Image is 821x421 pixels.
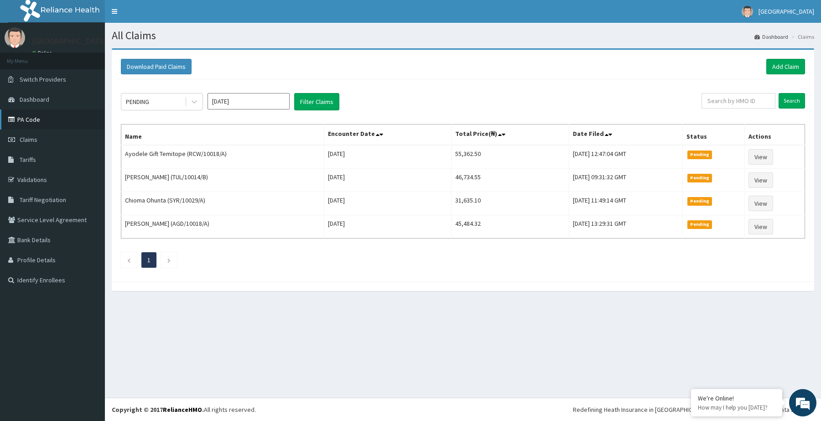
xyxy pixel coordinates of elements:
th: Actions [745,125,805,146]
input: Search [779,93,805,109]
td: Ayodele Gift Temitope (RCW/10018/A) [121,145,324,169]
th: Total Price(₦) [451,125,569,146]
footer: All rights reserved. [105,398,821,421]
th: Encounter Date [324,125,451,146]
a: View [748,149,773,165]
span: Claims [20,135,37,144]
span: Pending [687,151,712,159]
td: 55,362.50 [451,145,569,169]
input: Search by HMO ID [701,93,775,109]
td: [PERSON_NAME] (TUL/10014/B) [121,169,324,192]
a: Online [32,50,54,56]
th: Date Filed [569,125,682,146]
td: [DATE] 11:49:14 GMT [569,192,682,215]
td: [DATE] 09:31:32 GMT [569,169,682,192]
td: [DATE] 13:29:31 GMT [569,215,682,239]
td: Chioma Ohunta (SYR/10029/A) [121,192,324,215]
img: User Image [5,27,25,48]
a: View [748,196,773,211]
h1: All Claims [112,30,814,42]
div: We're Online! [698,394,775,402]
span: Pending [687,174,712,182]
td: [PERSON_NAME] (AGD/10018/A) [121,215,324,239]
button: Download Paid Claims [121,59,192,74]
a: RelianceHMO [163,405,202,414]
td: 46,734.55 [451,169,569,192]
td: [DATE] 12:47:04 GMT [569,145,682,169]
a: Add Claim [766,59,805,74]
a: View [748,219,773,234]
input: Select Month and Year [208,93,290,109]
span: [GEOGRAPHIC_DATA] [759,7,814,16]
td: 31,635.10 [451,192,569,215]
td: [DATE] [324,145,451,169]
p: How may I help you today? [698,404,775,411]
button: Filter Claims [294,93,339,110]
span: Pending [687,197,712,205]
th: Name [121,125,324,146]
li: Claims [789,33,814,41]
a: View [748,172,773,188]
th: Status [682,125,745,146]
a: Dashboard [754,33,788,41]
p: [GEOGRAPHIC_DATA] [32,37,107,45]
span: Pending [687,220,712,229]
div: PENDING [126,97,149,106]
td: 45,484.32 [451,215,569,239]
td: [DATE] [324,169,451,192]
td: [DATE] [324,192,451,215]
a: Page 1 is your current page [147,256,151,264]
strong: Copyright © 2017 . [112,405,204,414]
img: User Image [742,6,753,17]
a: Next page [167,256,171,264]
span: Switch Providers [20,75,66,83]
td: [DATE] [324,215,451,239]
div: Redefining Heath Insurance in [GEOGRAPHIC_DATA] using Telemedicine and Data Science! [573,405,814,414]
span: Tariffs [20,156,36,164]
a: Previous page [127,256,131,264]
span: Dashboard [20,95,49,104]
span: Tariff Negotiation [20,196,66,204]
